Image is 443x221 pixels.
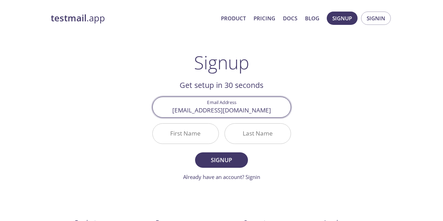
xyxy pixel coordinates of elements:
strong: testmail [51,12,86,24]
span: Signup [203,155,240,165]
a: Blog [305,14,319,23]
a: Already have an account? Signin [183,173,260,180]
a: Pricing [254,14,275,23]
button: Signin [361,12,391,25]
button: Signup [195,152,248,168]
button: Signup [327,12,358,25]
h1: Signup [194,52,249,73]
h2: Get setup in 30 seconds [152,79,291,91]
a: Docs [283,14,297,23]
span: Signin [367,14,385,23]
a: Product [221,14,246,23]
span: Signup [332,14,352,23]
a: testmail.app [51,12,215,24]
